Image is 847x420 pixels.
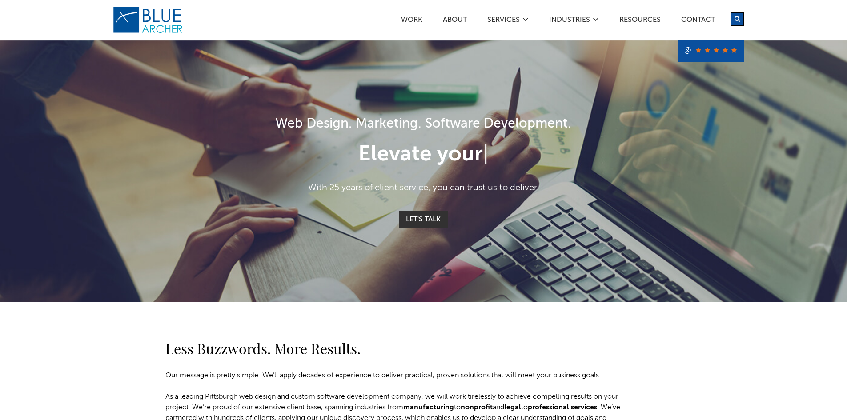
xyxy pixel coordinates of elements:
a: professional services [528,404,597,411]
a: manufacturing [403,404,454,411]
span: | [483,144,489,165]
a: Contact [681,16,715,26]
p: With 25 years of client service, you can trust us to deliver. [166,181,682,195]
h1: Web Design. Marketing. Software Development. [166,114,682,134]
h2: Less Buzzwords. More Results. [165,338,628,359]
a: Resources [619,16,661,26]
a: nonprofit [461,404,493,411]
p: Our message is pretty simple: We’ll apply decades of experience to deliver practical, proven solu... [165,370,628,381]
img: Blue Archer Logo [112,6,184,34]
a: Let's Talk [399,211,448,228]
a: SERVICES [487,16,520,26]
a: ABOUT [442,16,467,26]
a: Industries [549,16,590,26]
span: Elevate your [358,144,483,165]
a: Work [401,16,423,26]
a: legal [504,404,521,411]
